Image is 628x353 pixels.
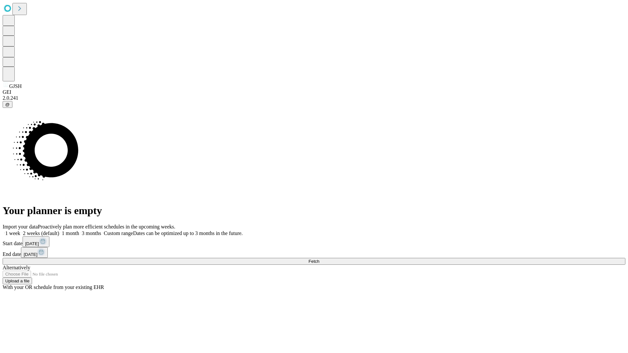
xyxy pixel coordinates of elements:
button: Upload a file [3,277,32,284]
button: [DATE] [21,247,48,258]
span: 1 week [5,230,20,236]
span: 3 months [82,230,101,236]
span: Alternatively [3,265,30,270]
h1: Your planner is empty [3,205,625,217]
button: @ [3,101,12,108]
span: @ [5,102,10,107]
span: Dates can be optimized up to 3 months in the future. [133,230,243,236]
span: [DATE] [25,241,39,246]
span: Fetch [308,259,319,264]
div: Start date [3,236,625,247]
button: [DATE] [23,236,49,247]
span: With your OR schedule from your existing EHR [3,284,104,290]
button: Fetch [3,258,625,265]
div: End date [3,247,625,258]
span: GJSH [9,83,22,89]
span: 1 month [62,230,79,236]
span: [DATE] [24,252,37,257]
div: 2.0.241 [3,95,625,101]
span: Custom range [104,230,133,236]
span: 2 weeks (default) [23,230,59,236]
span: Import your data [3,224,38,229]
span: Proactively plan more efficient schedules in the upcoming weeks. [38,224,175,229]
div: GEI [3,89,625,95]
